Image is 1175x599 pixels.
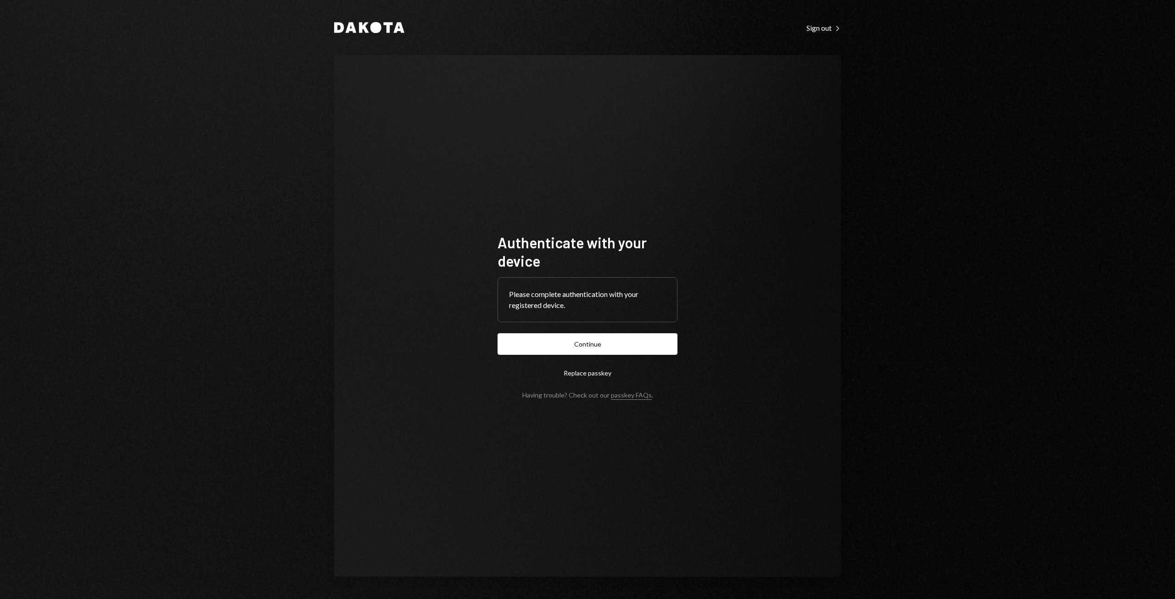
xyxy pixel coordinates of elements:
h1: Authenticate with your device [498,233,677,270]
button: Replace passkey [498,362,677,384]
div: Sign out [806,23,841,33]
a: Sign out [806,22,841,33]
a: passkey FAQs [611,391,652,400]
div: Having trouble? Check out our . [522,391,653,399]
div: Please complete authentication with your registered device. [509,289,666,311]
button: Continue [498,333,677,355]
